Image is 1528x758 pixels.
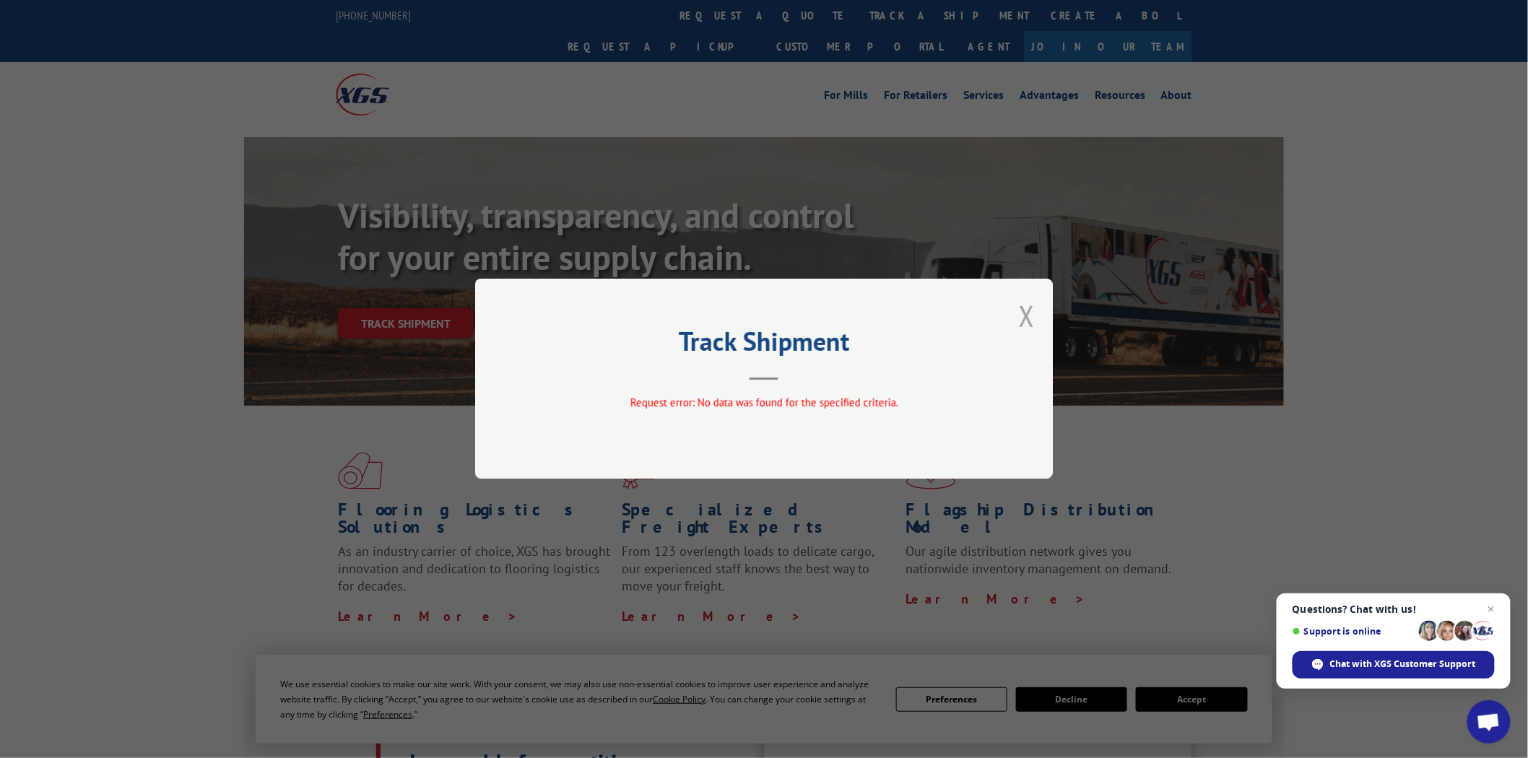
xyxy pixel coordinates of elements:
div: Chat with XGS Customer Support [1293,651,1495,679]
span: Questions? Chat with us! [1293,604,1495,615]
span: Request error: No data was found for the specified criteria. [630,396,898,410]
div: Open chat [1467,700,1511,744]
span: Close chat [1483,601,1500,618]
h2: Track Shipment [547,331,981,359]
span: Chat with XGS Customer Support [1330,658,1476,671]
span: Support is online [1293,626,1414,637]
button: Close modal [1019,297,1035,335]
